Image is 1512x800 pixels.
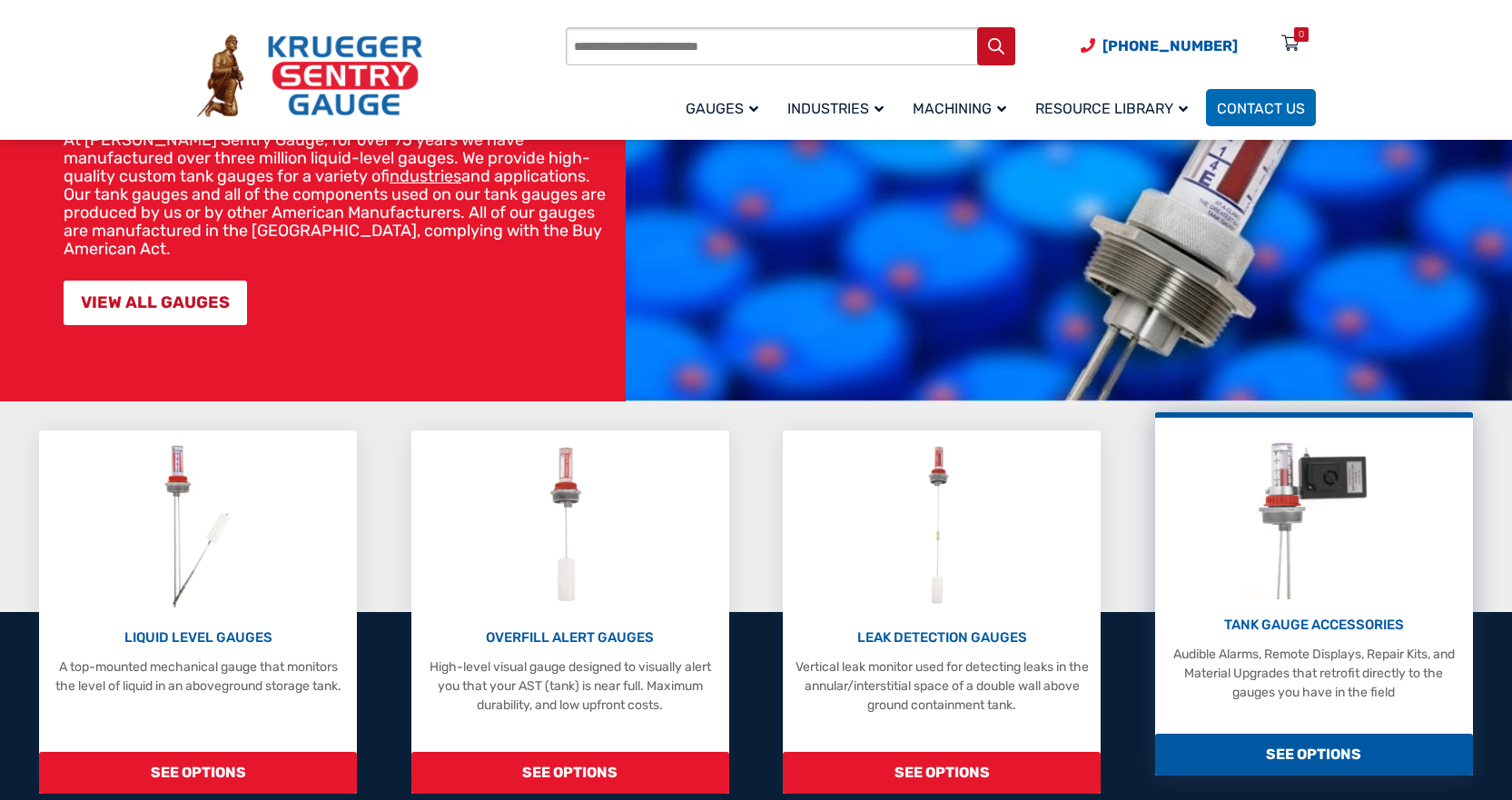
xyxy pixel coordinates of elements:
[150,440,246,612] img: Liquid Level Gauges
[1240,427,1387,599] img: Tank Gauge Accessories
[411,752,729,794] span: SEE OPTIONS
[626,1,1512,401] img: bg_hero_bannerksentry
[420,657,720,715] p: High-level visual gauge designed to visually alert you that your AST (tank) is near full. Maximum...
[39,430,357,794] a: Liquid Level Gauges LIQUID LEVEL GAUGES A top-mounted mechanical gauge that monitors the level of...
[783,752,1101,794] span: SEE OPTIONS
[420,627,720,648] p: OVERFILL ALERT GAUGES
[792,657,1092,715] p: Vertical leak monitor used for detecting leaks in the annular/interstitial space of a double wall...
[776,86,902,129] a: Industries
[686,100,758,117] span: Gauges
[906,440,978,612] img: Leak Detection Gauges
[197,35,422,118] img: Krueger Sentry Gauge
[902,86,1024,129] a: Machining
[390,166,461,186] a: industries
[529,440,610,612] img: Overfill Alert Gauges
[1217,100,1305,117] span: Contact Us
[1155,734,1473,775] span: SEE OPTIONS
[1155,412,1473,775] a: Tank Gauge Accessories TANK GAUGE ACCESSORIES Audible Alarms, Remote Displays, Repair Kits, and M...
[792,627,1092,648] p: LEAK DETECTION GAUGES
[48,657,348,696] p: A top-mounted mechanical gauge that monitors the level of liquid in an aboveground storage tank.
[1164,645,1464,702] p: Audible Alarms, Remote Displays, Repair Kits, and Material Upgrades that retrofit directly to the...
[913,100,1006,117] span: Machining
[411,430,729,794] a: Overfill Alert Gauges OVERFILL ALERT GAUGES High-level visual gauge designed to visually alert yo...
[1035,100,1188,117] span: Resource Library
[1164,615,1464,636] p: TANK GAUGE ACCESSORIES
[1024,86,1206,129] a: Resource Library
[675,86,776,129] a: Gauges
[1102,37,1238,54] span: [PHONE_NUMBER]
[64,281,247,325] a: VIEW ALL GAUGES
[787,100,884,117] span: Industries
[1081,35,1238,57] a: Phone Number (920) 434-8860
[64,131,617,258] p: At [PERSON_NAME] Sentry Gauge, for over 75 years we have manufactured over three million liquid-l...
[48,627,348,648] p: LIQUID LEVEL GAUGES
[1206,89,1316,126] a: Contact Us
[1299,27,1304,42] div: 0
[783,430,1101,794] a: Leak Detection Gauges LEAK DETECTION GAUGES Vertical leak monitor used for detecting leaks in the...
[39,752,357,794] span: SEE OPTIONS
